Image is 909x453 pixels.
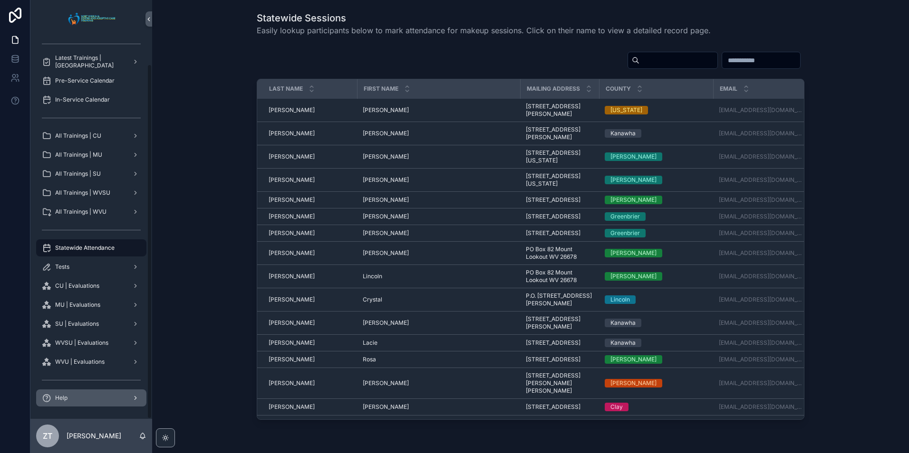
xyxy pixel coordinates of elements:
span: [PERSON_NAME] [269,213,315,220]
a: [EMAIL_ADDRESS][DOMAIN_NAME] [719,403,804,411]
span: Crystal [363,296,382,303]
span: ZT [43,430,52,442]
div: [PERSON_NAME] [610,272,657,281]
span: [PERSON_NAME] [269,106,315,114]
span: All Trainings | SU [55,170,101,178]
a: [EMAIL_ADDRESS][DOMAIN_NAME] [719,296,804,303]
a: [EMAIL_ADDRESS][DOMAIN_NAME] [719,176,804,184]
h1: Statewide Sessions [257,11,711,25]
span: [STREET_ADDRESS] [526,339,580,347]
span: [PERSON_NAME] [363,319,409,327]
a: CU | Evaluations [36,277,146,294]
a: [EMAIL_ADDRESS][DOMAIN_NAME] [719,153,804,160]
div: [PERSON_NAME] [610,196,657,204]
a: [PERSON_NAME] [269,356,351,363]
span: [PERSON_NAME] [363,249,409,257]
span: [PERSON_NAME] [363,153,409,160]
span: CU | Evaluations [55,282,99,290]
a: Greenbrier [605,229,707,237]
span: [PERSON_NAME] [269,153,315,160]
span: Lincoln [363,273,382,280]
span: WVSU | Evaluations [55,339,108,347]
div: [PERSON_NAME] [610,176,657,184]
a: Greenbrier [605,212,707,221]
a: [EMAIL_ADDRESS][DOMAIN_NAME] [719,106,804,114]
a: [STREET_ADDRESS] [526,356,593,363]
a: [EMAIL_ADDRESS][DOMAIN_NAME] [719,319,804,327]
span: [PERSON_NAME] [363,196,409,204]
a: [EMAIL_ADDRESS][DOMAIN_NAME] [719,196,804,204]
a: [EMAIL_ADDRESS][DOMAIN_NAME] [719,273,804,280]
a: [PERSON_NAME] [363,229,514,237]
a: [PERSON_NAME] [363,176,514,184]
span: MU | Evaluations [55,301,100,309]
a: Kanawha [605,129,707,138]
span: [PERSON_NAME] [269,339,315,347]
a: Lincoln [605,295,707,304]
div: Kanawha [610,339,636,347]
div: scrollable content [30,38,152,419]
span: [PERSON_NAME] [363,130,409,137]
a: [PERSON_NAME] [269,296,351,303]
a: [PERSON_NAME] [605,176,707,184]
a: [EMAIL_ADDRESS][DOMAIN_NAME] [719,130,804,137]
div: Kanawha [610,319,636,327]
a: P.O. [STREET_ADDRESS][PERSON_NAME] [526,292,593,307]
a: Tests [36,258,146,275]
span: [PERSON_NAME] [363,229,409,237]
span: Lacie [363,339,377,347]
a: SU | Evaluations [36,315,146,332]
span: Statewide Attendance [55,244,115,252]
a: [PERSON_NAME] [605,152,707,161]
span: All Trainings | CU [55,132,101,140]
span: [STREET_ADDRESS][PERSON_NAME] [526,126,593,141]
span: County [606,85,631,93]
a: [PERSON_NAME] [605,355,707,364]
a: [STREET_ADDRESS] [526,403,593,411]
a: [PERSON_NAME] [363,106,514,114]
div: Clay [610,403,623,411]
span: [PERSON_NAME] [269,379,315,387]
span: [STREET_ADDRESS] [526,213,580,220]
a: [STREET_ADDRESS] [526,196,593,204]
p: [PERSON_NAME] [67,431,121,441]
a: [PERSON_NAME] [269,273,351,280]
a: [PERSON_NAME] [269,130,351,137]
a: [PERSON_NAME] [605,272,707,281]
span: WVU | Evaluations [55,358,105,366]
a: [EMAIL_ADDRESS][DOMAIN_NAME] [719,339,804,347]
a: Latest Trainings | [GEOGRAPHIC_DATA] [36,53,146,70]
span: PO Box 82 Mount Lookout WV 26678 [526,245,593,261]
a: [EMAIL_ADDRESS][DOMAIN_NAME] [719,356,804,363]
a: [PERSON_NAME] [269,153,351,160]
a: Lincoln [363,273,514,280]
a: In-Service Calendar [36,91,146,108]
span: [PERSON_NAME] [269,229,315,237]
span: [STREET_ADDRESS][US_STATE] [526,149,593,164]
div: Greenbrier [610,229,640,237]
span: Tests [55,263,69,271]
a: [PERSON_NAME] [269,106,351,114]
span: [STREET_ADDRESS] [526,403,580,411]
span: [PERSON_NAME] [269,356,315,363]
a: [PERSON_NAME] [269,213,351,220]
a: Crystal [363,296,514,303]
span: [STREET_ADDRESS][PERSON_NAME] [526,103,593,118]
div: Lincoln [610,295,630,304]
span: [PERSON_NAME] [363,379,409,387]
span: In-Service Calendar [55,96,110,104]
span: [PERSON_NAME] [363,106,409,114]
span: Help [55,394,68,402]
span: All Trainings | WVSU [55,189,110,197]
a: [PERSON_NAME] [269,249,351,257]
a: [PERSON_NAME] [269,196,351,204]
a: Clay [605,403,707,411]
div: [US_STATE] [610,106,642,114]
a: [PERSON_NAME] [269,339,351,347]
a: Rosa [363,356,514,363]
